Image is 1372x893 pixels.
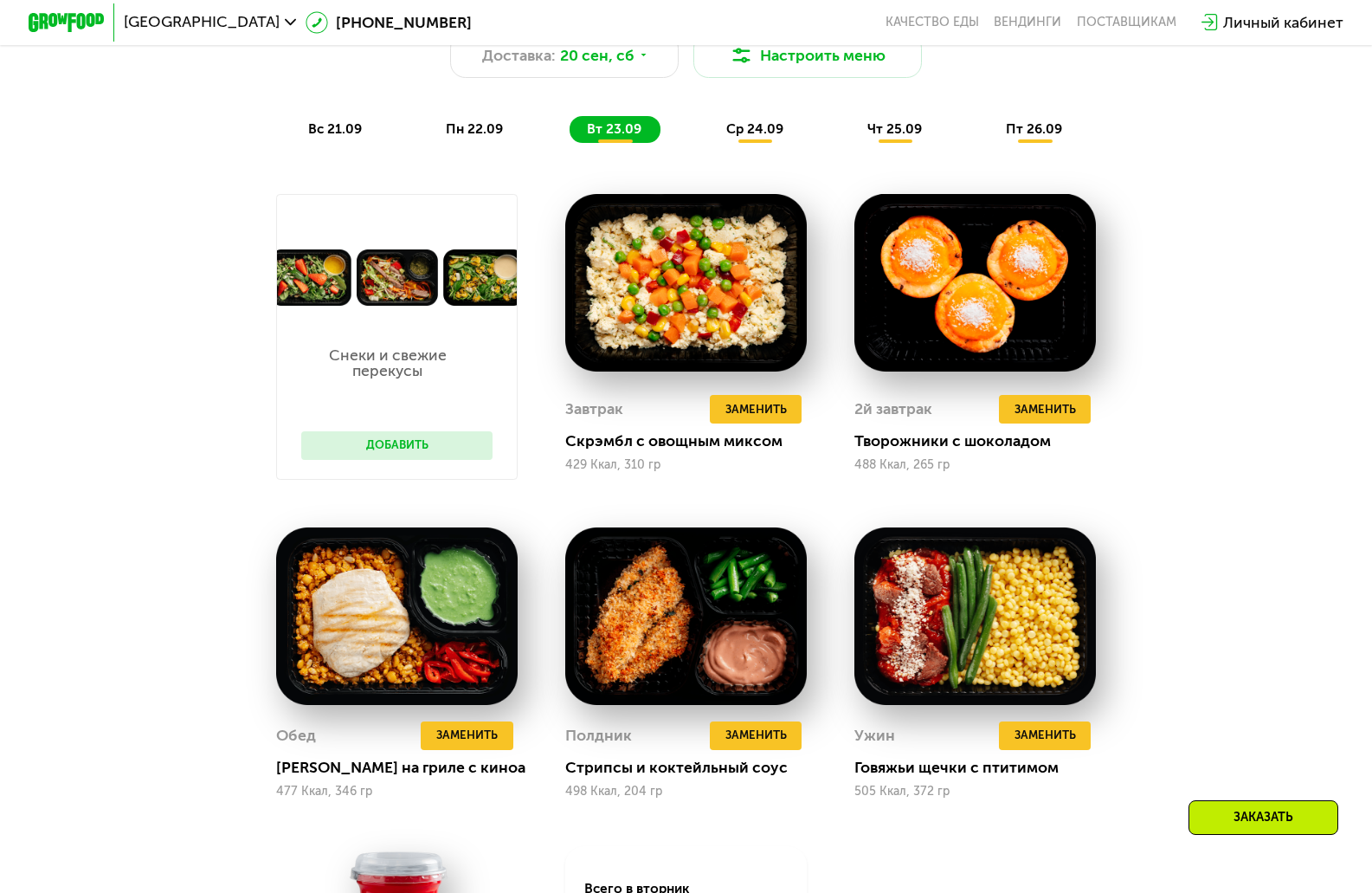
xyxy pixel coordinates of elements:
a: [PHONE_NUMBER] [306,11,472,34]
button: Заменить [999,722,1091,750]
button: Заменить [421,722,512,750]
a: Вендинги [994,15,1061,30]
span: ср 24.09 [726,121,783,137]
div: Полдник [565,722,632,750]
span: чт 25.09 [867,121,922,137]
div: Завтрак [565,395,623,424]
span: Заменить [1015,400,1076,419]
div: 477 Ккал, 346 гр [276,785,518,799]
div: 2й завтрак [854,395,932,424]
span: Заменить [436,726,498,745]
button: Настроить меню [693,33,922,79]
div: 488 Ккал, 265 гр [854,458,1096,472]
a: Качество еды [886,15,979,30]
p: Снеки и свежие перекусы [301,348,473,379]
div: [PERSON_NAME] на гриле с киноа [276,758,532,777]
span: Заменить [1015,726,1076,745]
span: Заменить [725,400,787,419]
button: Заменить [710,395,802,424]
div: 498 Ккал, 204 гр [565,785,807,799]
span: вс 21.09 [308,121,362,137]
span: пт 26.09 [1006,121,1062,137]
div: Ужин [854,722,895,750]
div: Заказать [1188,800,1338,835]
span: [GEOGRAPHIC_DATA] [124,15,280,30]
div: Личный кабинет [1223,11,1343,34]
div: 505 Ккал, 372 гр [854,785,1096,799]
span: вт 23.09 [587,121,641,137]
div: поставщикам [1077,15,1176,30]
div: Стрипсы и коктейльный соус [565,758,821,777]
span: Доставка: [482,44,556,67]
button: Заменить [710,722,802,750]
div: Обед [276,722,316,750]
span: пн 22.09 [446,121,503,137]
div: Творожники с шоколадом [854,431,1111,450]
button: Добавить [301,431,493,460]
div: Говяжьи щечки с птитимом [854,758,1111,777]
span: 20 сен, сб [560,44,634,67]
div: Скрэмбл с овощным миксом [565,431,821,450]
div: 429 Ккал, 310 гр [565,458,807,472]
button: Заменить [999,395,1091,424]
span: Заменить [725,726,787,745]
